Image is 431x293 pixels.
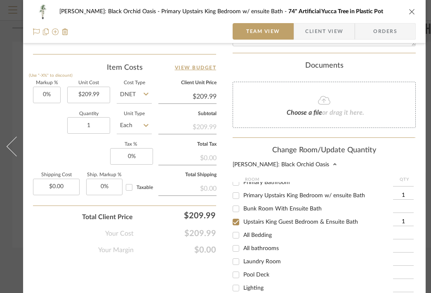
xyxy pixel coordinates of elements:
div: $209.99 [158,119,217,134]
span: Upstairs King Guest Bedroom & Ensuite Bath [243,219,358,225]
span: $209.99 [134,229,216,239]
div: $209.99 [137,207,219,224]
label: Subtotal [158,112,217,116]
div: Item Costs [33,63,216,73]
span: Primary Bathroom [243,180,290,185]
label: Client Unit Price [158,81,217,85]
div: QTY [393,177,416,182]
span: Your Margin [98,245,134,255]
label: Quantity [67,112,110,116]
label: Markup % [33,81,61,85]
span: Primary Upstairs King Bedroom w/ ensuite Bath [243,193,365,198]
label: Unit Type [117,112,152,116]
span: All Bedding [243,232,272,238]
span: [PERSON_NAME]: Black Orchid Oasis [59,9,161,14]
span: $0.00 [134,245,216,255]
span: Total Client Price [82,212,133,222]
img: ca429e93-e53c-478f-bd6a-aebb0b546274_48x40.jpg [33,3,53,20]
div: Room [245,177,393,182]
label: Total Tax [158,142,217,146]
span: Lighting [243,285,264,291]
span: Choose a file [287,109,322,116]
label: Shipping Cost [33,173,80,177]
label: Total Shipping [158,173,217,177]
span: Laundry Room [243,259,281,265]
span: Team View [246,23,280,40]
div: [PERSON_NAME]: Black Orchid Oasis [233,162,329,168]
span: or drag it here. [322,109,364,116]
span: Taxable [137,185,153,190]
span: 74" Artificial Yucca Tree in Plastic Pot [288,9,383,14]
img: Remove from project [62,28,68,35]
label: Ship. Markup % [86,173,122,177]
a: View Budget [175,63,217,73]
button: close [408,8,416,15]
label: Tax % [110,142,152,146]
div: Change Room/Update Quantity [233,146,416,155]
span: Your Cost [105,229,134,239]
span: Orders [364,23,406,40]
label: Unit Cost [67,81,110,85]
span: All bathrooms [243,246,279,251]
span: Pool Deck [243,272,269,278]
div: $0.00 [158,180,217,195]
span: Primary Upstairs King Bedroom w/ ensuite Bath [161,9,288,14]
div: Documents [233,61,416,71]
span: Client View [305,23,343,40]
div: $0.00 [158,150,217,165]
label: Cost Type [117,81,152,85]
span: Bunk Room With Ensuite Bath [243,206,322,212]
